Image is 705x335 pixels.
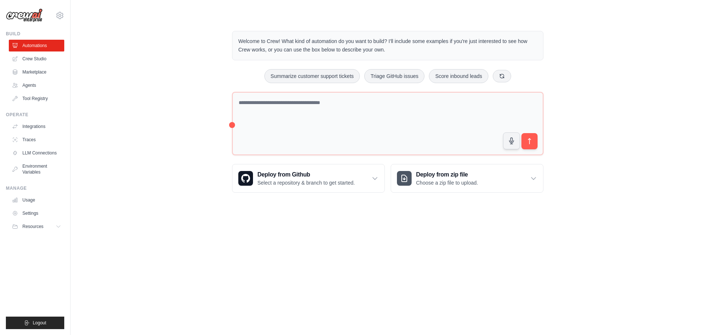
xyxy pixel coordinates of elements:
a: Automations [9,40,64,51]
a: Traces [9,134,64,146]
p: Describe the automation you want to build, select an example option, or use the microphone to spe... [565,290,679,314]
a: LLM Connections [9,147,64,159]
div: Build [6,31,64,37]
div: Manage [6,185,64,191]
button: Resources [9,221,64,232]
p: Select a repository & branch to get started. [257,179,355,186]
a: Settings [9,207,64,219]
div: Operate [6,112,64,118]
span: Step 1 [570,269,585,275]
a: Usage [9,194,64,206]
h3: Create an automation [565,277,679,287]
span: Resources [22,224,43,229]
h3: Deploy from Github [257,170,355,179]
button: Close walkthrough [683,268,688,273]
p: Choose a zip file to upload. [416,179,478,186]
span: Logout [33,320,46,326]
a: Environment Variables [9,160,64,178]
p: Welcome to Crew! What kind of automation do you want to build? I'll include some examples if you'... [238,37,537,54]
button: Summarize customer support tickets [264,69,360,83]
a: Marketplace [9,66,64,78]
button: Score inbound leads [429,69,488,83]
button: Triage GitHub issues [364,69,424,83]
a: Integrations [9,121,64,132]
img: Logo [6,8,43,22]
h3: Deploy from zip file [416,170,478,179]
a: Agents [9,79,64,91]
a: Tool Registry [9,93,64,104]
button: Logout [6,317,64,329]
a: Crew Studio [9,53,64,65]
